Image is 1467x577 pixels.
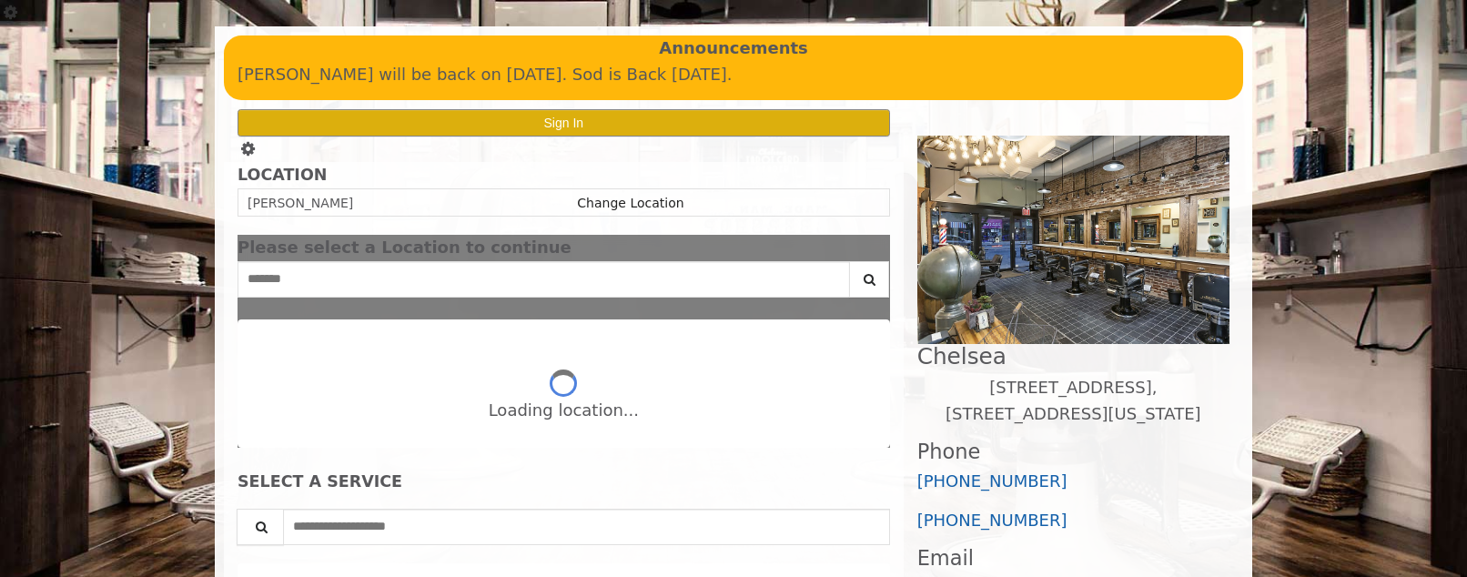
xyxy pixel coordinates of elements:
div: SELECT A SERVICE [238,473,890,491]
b: LOCATION [238,166,327,184]
button: Sign In [238,109,890,136]
button: Service Search [237,509,284,545]
a: [PHONE_NUMBER] [917,471,1067,491]
h3: Phone [917,440,1229,463]
h3: Email [917,547,1229,570]
b: Announcements [659,35,808,62]
p: [STREET_ADDRESS],[STREET_ADDRESS][US_STATE] [917,375,1229,428]
a: [PHONE_NUMBER] [917,511,1067,530]
a: Change Location [577,196,683,210]
button: close dialog [863,242,890,254]
div: Loading location... [489,398,639,424]
span: Please select a Location to continue [238,238,572,257]
p: [PERSON_NAME] will be back on [DATE]. Sod is Back [DATE]. [238,62,1229,88]
span: [PERSON_NAME] [248,196,353,210]
i: Search button [859,273,880,286]
div: Center Select [238,261,890,307]
input: Search Center [238,261,850,298]
h2: Chelsea [917,344,1229,369]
